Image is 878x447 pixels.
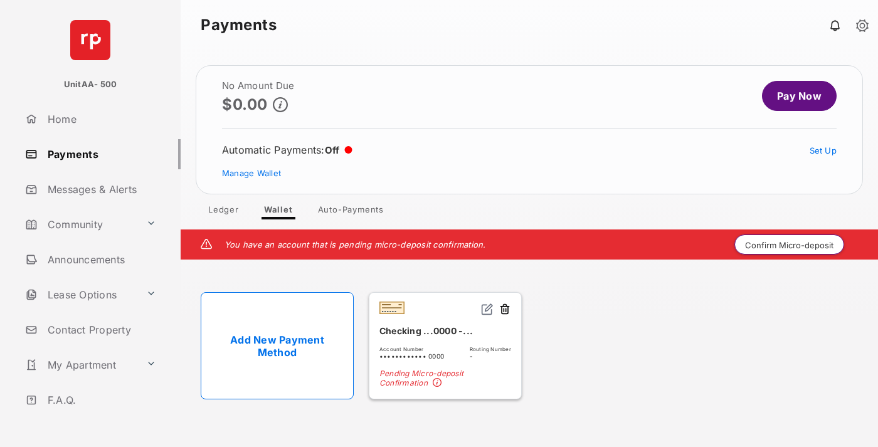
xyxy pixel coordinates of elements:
span: Off [325,144,340,156]
p: $0.00 [222,96,268,113]
a: Contact Property [20,315,181,345]
a: Wallet [254,204,303,219]
em: You have an account that is pending micro-deposit confirmation. [225,239,486,250]
span: - [470,352,511,360]
span: •••••••••••• 0000 [379,352,444,360]
button: Confirm Micro-deposit [734,234,844,255]
img: svg+xml;base64,PHN2ZyB2aWV3Qm94PSIwIDAgMjQgMjQiIHdpZHRoPSIxNiIgaGVpZ2h0PSIxNiIgZmlsbD0ibm9uZSIgeG... [481,303,494,315]
a: Home [20,104,181,134]
a: Announcements [20,245,181,275]
a: Ledger [198,204,249,219]
a: Payments [20,139,181,169]
span: Routing Number [470,346,511,352]
a: Auto-Payments [308,204,394,219]
strong: Payments [201,18,277,33]
img: svg+xml;base64,PHN2ZyB4bWxucz0iaHR0cDovL3d3dy53My5vcmcvMjAwMC9zdmciIHdpZHRoPSI2NCIgaGVpZ2h0PSI2NC... [70,20,110,60]
div: Automatic Payments : [222,144,352,156]
a: F.A.Q. [20,385,181,415]
a: Lease Options [20,280,141,310]
span: Pending Micro-deposit Confirmation [379,369,511,389]
a: Messages & Alerts [20,174,181,204]
div: Checking ...0000 -... [379,320,511,341]
a: Add New Payment Method [201,292,354,399]
span: Account Number [379,346,444,352]
p: UnitAA- 500 [64,78,117,91]
a: Set Up [810,145,837,155]
a: My Apartment [20,350,141,380]
h2: No Amount Due [222,81,294,91]
a: Manage Wallet [222,168,281,178]
a: Community [20,209,141,239]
